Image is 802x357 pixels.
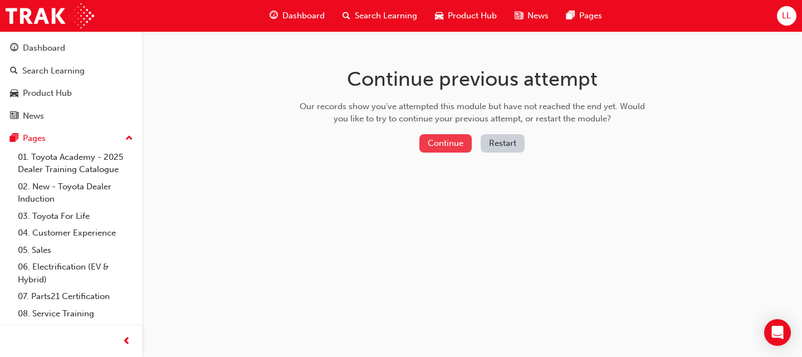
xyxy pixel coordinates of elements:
span: car-icon [435,9,443,23]
span: search-icon [343,9,350,23]
button: Pages [4,128,138,149]
a: Product Hub [4,83,138,104]
a: News [4,106,138,126]
div: News [23,110,44,123]
a: 05. Sales [13,242,138,259]
a: 01. Toyota Academy - 2025 Dealer Training Catalogue [13,149,138,178]
span: LL [782,9,791,22]
span: News [527,9,549,22]
a: 02. New - Toyota Dealer Induction [13,178,138,208]
h1: Continue previous attempt [296,67,649,91]
span: pages-icon [566,9,575,23]
button: Continue [419,134,472,153]
a: 04. Customer Experience [13,224,138,242]
img: Trak [6,3,94,28]
span: prev-icon [123,335,131,349]
a: guage-iconDashboard [261,4,334,27]
span: Dashboard [282,9,325,22]
span: guage-icon [10,43,18,53]
span: up-icon [125,131,133,146]
span: car-icon [10,89,18,99]
span: news-icon [10,111,18,121]
button: LL [777,6,796,26]
div: Product Hub [23,87,72,100]
div: Dashboard [23,42,65,55]
span: search-icon [10,66,18,76]
button: DashboardSearch LearningProduct HubNews [4,36,138,128]
a: news-iconNews [506,4,558,27]
span: guage-icon [270,9,278,23]
div: Our records show you've attempted this module but have not reached the end yet. Would you like to... [296,100,649,125]
div: Search Learning [22,65,85,77]
a: car-iconProduct Hub [426,4,506,27]
a: Search Learning [4,61,138,81]
span: Product Hub [448,9,497,22]
span: pages-icon [10,134,18,144]
a: Dashboard [4,38,138,58]
a: 09. Technical Training [13,322,138,339]
a: 08. Service Training [13,305,138,322]
div: Open Intercom Messenger [764,319,791,346]
a: 06. Electrification (EV & Hybrid) [13,258,138,288]
a: 07. Parts21 Certification [13,288,138,305]
button: Restart [481,134,525,153]
div: Pages [23,132,46,145]
a: pages-iconPages [558,4,611,27]
span: Pages [579,9,602,22]
a: 03. Toyota For Life [13,208,138,225]
span: Search Learning [355,9,417,22]
span: news-icon [515,9,523,23]
a: search-iconSearch Learning [334,4,426,27]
